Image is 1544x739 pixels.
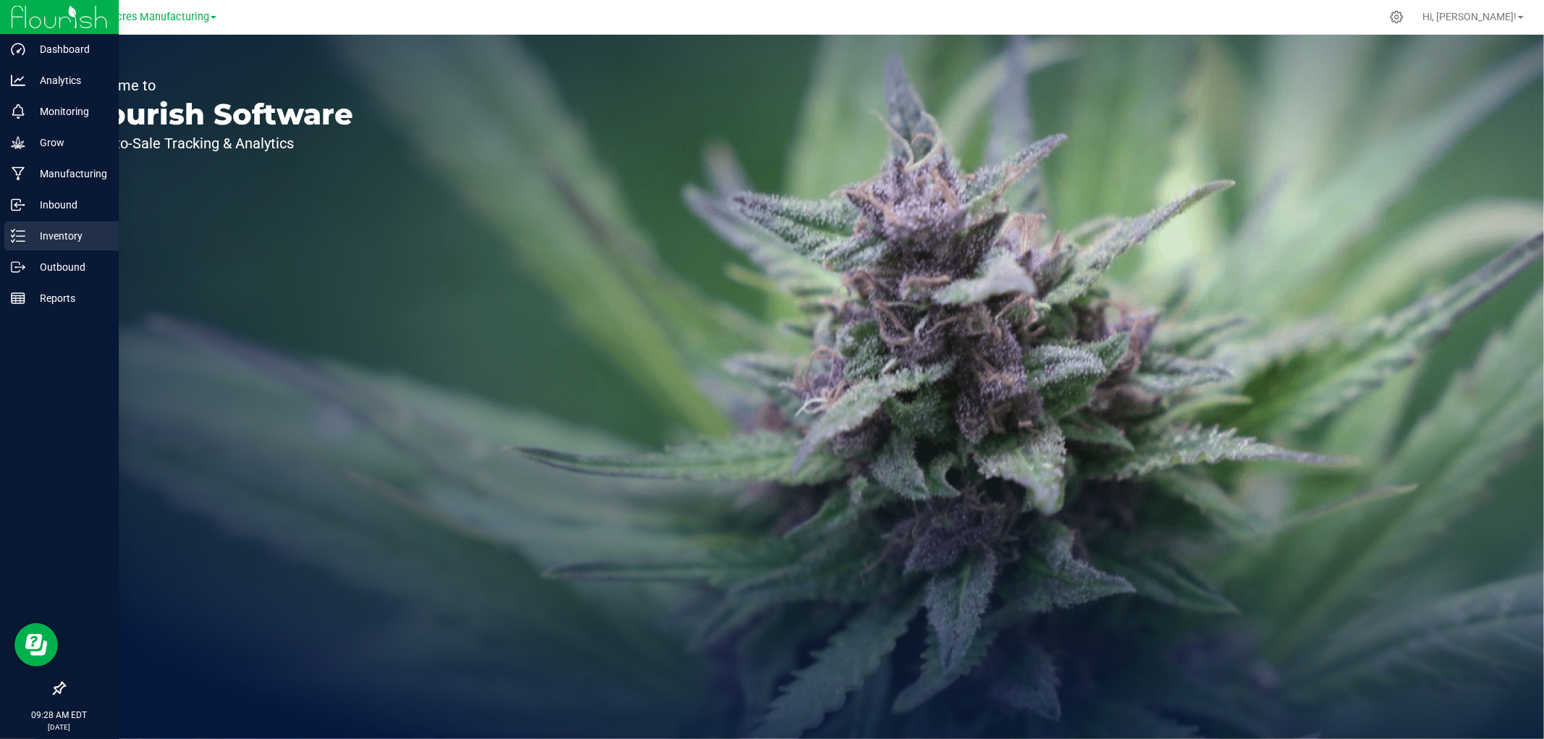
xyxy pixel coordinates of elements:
inline-svg: Reports [11,291,25,305]
p: Grow [25,134,112,151]
span: Hi, [PERSON_NAME]! [1422,11,1516,22]
inline-svg: Dashboard [11,42,25,56]
p: Analytics [25,72,112,89]
p: Seed-to-Sale Tracking & Analytics [78,136,353,151]
p: Inventory [25,227,112,245]
div: Manage settings [1388,10,1406,24]
p: Manufacturing [25,165,112,182]
inline-svg: Grow [11,135,25,150]
p: Outbound [25,258,112,276]
inline-svg: Analytics [11,73,25,88]
p: Welcome to [78,78,353,93]
inline-svg: Outbound [11,260,25,274]
p: Reports [25,290,112,307]
span: Green Acres Manufacturing [79,11,209,23]
p: 09:28 AM EDT [7,709,112,722]
inline-svg: Inventory [11,229,25,243]
p: [DATE] [7,722,112,732]
inline-svg: Monitoring [11,104,25,119]
p: Inbound [25,196,112,214]
iframe: Resource center [14,623,58,667]
inline-svg: Manufacturing [11,166,25,181]
p: Flourish Software [78,100,353,129]
inline-svg: Inbound [11,198,25,212]
p: Monitoring [25,103,112,120]
p: Dashboard [25,41,112,58]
